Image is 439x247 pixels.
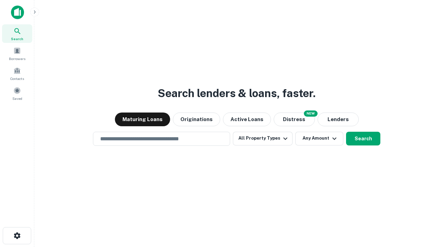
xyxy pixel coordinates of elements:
div: NEW [304,110,318,117]
a: Search [2,24,32,43]
a: Saved [2,84,32,103]
button: Maturing Loans [115,113,170,126]
span: Borrowers [9,56,25,61]
button: Active Loans [223,113,271,126]
button: Search [346,132,380,145]
span: Saved [12,96,22,101]
span: Contacts [10,76,24,81]
button: Originations [173,113,220,126]
h3: Search lenders & loans, faster. [158,85,316,102]
span: Search [11,36,23,42]
button: Search distressed loans with lien and other non-mortgage details. [274,113,315,126]
button: Any Amount [295,132,343,145]
img: capitalize-icon.png [11,5,24,19]
button: Lenders [318,113,359,126]
a: Contacts [2,64,32,83]
iframe: Chat Widget [405,192,439,225]
a: Borrowers [2,44,32,63]
button: All Property Types [233,132,293,145]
